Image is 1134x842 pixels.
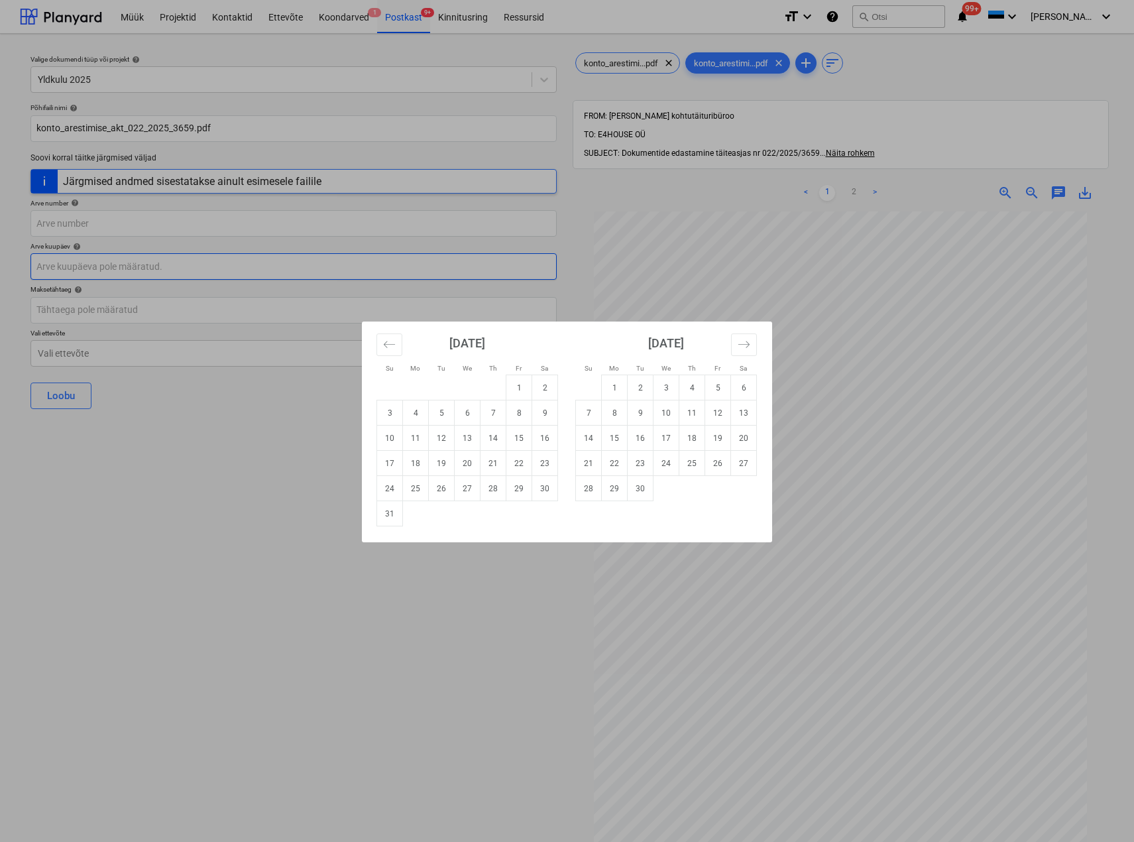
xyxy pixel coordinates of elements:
[362,322,772,542] div: Calendar
[455,400,481,426] td: Wednesday, August 6, 2025
[1068,778,1134,842] iframe: Chat Widget
[679,426,705,451] td: Thursday, September 18, 2025
[661,365,671,372] small: We
[532,426,558,451] td: Saturday, August 16, 2025
[455,476,481,501] td: Wednesday, August 27, 2025
[602,375,628,400] td: Monday, September 1, 2025
[516,365,522,372] small: Fr
[653,426,679,451] td: Wednesday, September 17, 2025
[506,400,532,426] td: Friday, August 8, 2025
[679,451,705,476] td: Thursday, September 25, 2025
[429,451,455,476] td: Tuesday, August 19, 2025
[740,365,747,372] small: Sa
[731,426,757,451] td: Saturday, September 20, 2025
[449,336,485,350] strong: [DATE]
[481,451,506,476] td: Thursday, August 21, 2025
[731,333,757,356] button: Move forward to switch to the next month.
[463,365,472,372] small: We
[602,451,628,476] td: Monday, September 22, 2025
[688,365,696,372] small: Th
[653,375,679,400] td: Wednesday, September 3, 2025
[609,365,619,372] small: Mo
[731,451,757,476] td: Saturday, September 27, 2025
[576,426,602,451] td: Sunday, September 14, 2025
[377,400,403,426] td: Sunday, August 3, 2025
[576,451,602,476] td: Sunday, September 21, 2025
[602,426,628,451] td: Monday, September 15, 2025
[481,426,506,451] td: Thursday, August 14, 2025
[481,476,506,501] td: Thursday, August 28, 2025
[653,400,679,426] td: Wednesday, September 10, 2025
[429,476,455,501] td: Tuesday, August 26, 2025
[532,400,558,426] td: Saturday, August 9, 2025
[714,365,720,372] small: Fr
[455,451,481,476] td: Wednesday, August 20, 2025
[506,375,532,400] td: Friday, August 1, 2025
[532,476,558,501] td: Saturday, August 30, 2025
[628,476,653,501] td: Tuesday, September 30, 2025
[403,476,429,501] td: Monday, August 25, 2025
[679,400,705,426] td: Thursday, September 11, 2025
[602,400,628,426] td: Monday, September 8, 2025
[377,501,403,526] td: Sunday, August 31, 2025
[705,426,731,451] td: Friday, September 19, 2025
[602,476,628,501] td: Monday, September 29, 2025
[705,375,731,400] td: Friday, September 5, 2025
[653,451,679,476] td: Wednesday, September 24, 2025
[576,476,602,501] td: Sunday, September 28, 2025
[377,476,403,501] td: Sunday, August 24, 2025
[628,451,653,476] td: Tuesday, September 23, 2025
[731,400,757,426] td: Saturday, September 13, 2025
[506,451,532,476] td: Friday, August 22, 2025
[679,375,705,400] td: Thursday, September 4, 2025
[731,375,757,400] td: Saturday, September 6, 2025
[541,365,548,372] small: Sa
[489,365,497,372] small: Th
[628,400,653,426] td: Tuesday, September 9, 2025
[705,451,731,476] td: Friday, September 26, 2025
[506,426,532,451] td: Friday, August 15, 2025
[705,400,731,426] td: Friday, September 12, 2025
[585,365,593,372] small: Su
[455,426,481,451] td: Wednesday, August 13, 2025
[403,426,429,451] td: Monday, August 11, 2025
[410,365,420,372] small: Mo
[506,476,532,501] td: Friday, August 29, 2025
[636,365,644,372] small: Tu
[386,365,394,372] small: Su
[377,426,403,451] td: Sunday, August 10, 2025
[628,375,653,400] td: Tuesday, September 2, 2025
[481,400,506,426] td: Thursday, August 7, 2025
[576,400,602,426] td: Sunday, September 7, 2025
[403,400,429,426] td: Monday, August 4, 2025
[628,426,653,451] td: Tuesday, September 16, 2025
[1068,778,1134,842] div: Vestlusvidin
[429,426,455,451] td: Tuesday, August 12, 2025
[403,451,429,476] td: Monday, August 18, 2025
[377,451,403,476] td: Sunday, August 17, 2025
[532,375,558,400] td: Saturday, August 2, 2025
[532,451,558,476] td: Saturday, August 23, 2025
[376,333,402,356] button: Move backward to switch to the previous month.
[437,365,445,372] small: Tu
[648,336,684,350] strong: [DATE]
[429,400,455,426] td: Tuesday, August 5, 2025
